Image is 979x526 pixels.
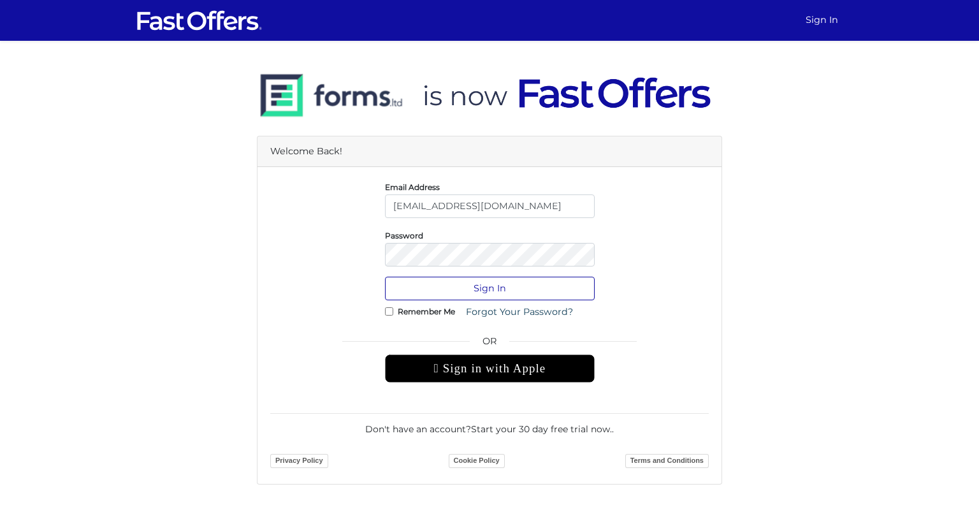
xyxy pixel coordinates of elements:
[449,454,505,468] a: Cookie Policy
[398,310,455,313] label: Remember Me
[385,234,423,237] label: Password
[270,413,709,436] div: Don't have an account? .
[385,186,440,189] label: Email Address
[385,354,595,383] div: Sign in with Apple
[385,277,595,300] button: Sign In
[801,8,843,33] a: Sign In
[471,423,612,435] a: Start your 30 day free trial now.
[625,454,709,468] a: Terms and Conditions
[458,300,581,324] a: Forgot Your Password?
[257,136,722,167] div: Welcome Back!
[385,334,595,354] span: OR
[270,454,328,468] a: Privacy Policy
[385,194,595,218] input: E-Mail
